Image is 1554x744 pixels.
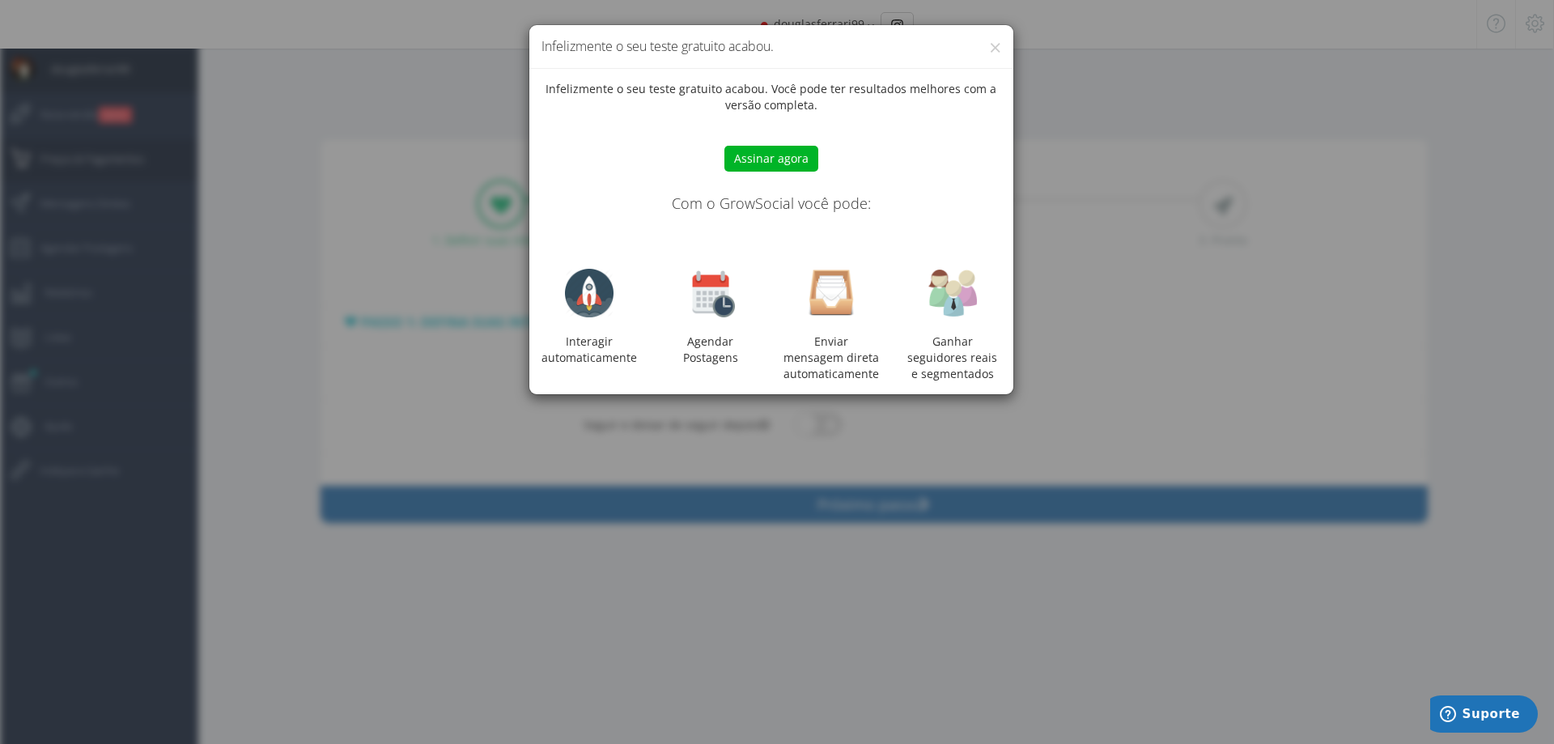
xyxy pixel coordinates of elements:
button: × [989,36,1001,58]
div: Agendar Postagens [650,269,771,366]
img: rocket-128.png [565,269,614,317]
img: inbox.png [807,269,856,317]
button: Assinar agora [724,146,818,172]
img: users.png [928,269,977,317]
div: Interagir automaticamente [529,269,651,366]
img: calendar-clock-128.png [686,269,735,317]
iframe: Abre um widget para que você possa encontrar mais informações [1430,695,1538,736]
div: Enviar mensagem direta automaticamente [771,269,893,382]
div: Infelizmente o seu teste gratuito acabou. Você pode ter resultados melhores com a versão completa. [529,81,1013,382]
h4: Com o GrowSocial você pode: [541,196,1001,212]
h4: Infelizmente o seu teste gratuito acabou. [541,37,1001,56]
div: Ganhar seguidores reais e segmentados [892,334,1013,382]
